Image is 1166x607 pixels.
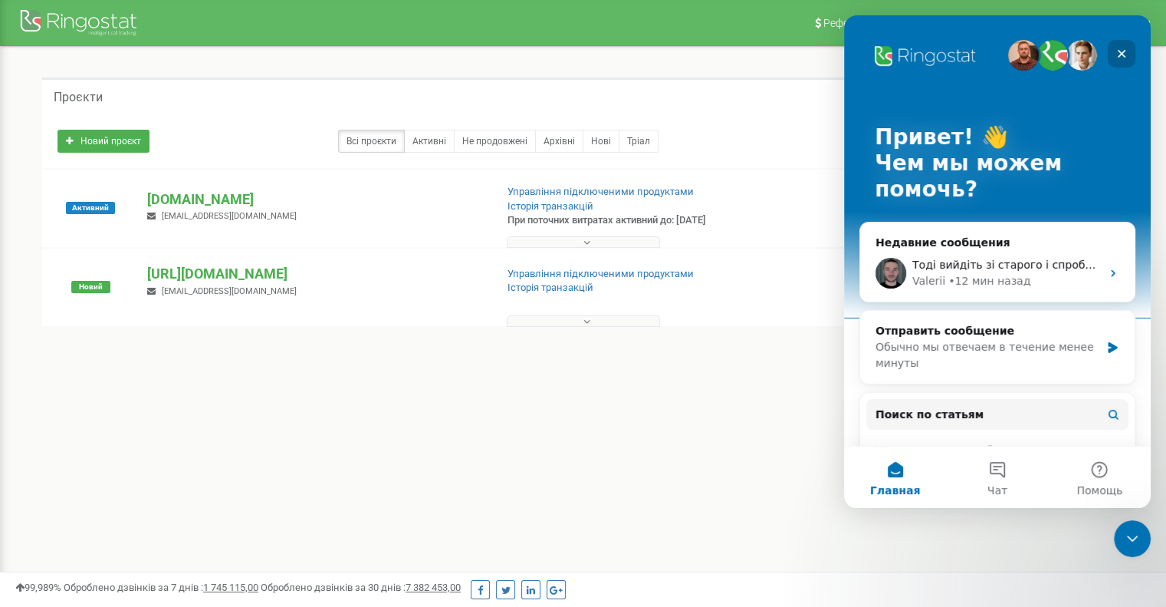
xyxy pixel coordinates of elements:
a: Не продовжені [454,130,536,153]
div: • 12 мин назад [104,258,186,274]
span: [EMAIL_ADDRESS][DOMAIN_NAME] [162,211,297,221]
a: Історія транзакцій [507,200,593,212]
div: Установка и настройка программы Ringostat Smart Phone [22,421,284,465]
span: Реферальна програма [823,17,937,29]
span: Главная [26,470,77,480]
div: Отправить сообщениеОбычно мы отвечаем в течение менее минуты [15,295,291,369]
div: Установка и настройка программы Ringostat Smart Phone [31,427,257,459]
button: Поиск по статьям [22,384,284,414]
u: 1 745 115,00 [203,582,258,593]
div: Valerii [68,258,101,274]
span: [EMAIL_ADDRESS][DOMAIN_NAME] [162,286,297,296]
u: 7 382 453,00 [406,582,461,593]
a: Управління підключеними продуктами [507,268,694,279]
span: Новий [71,281,110,293]
button: Помощь [205,431,307,493]
iframe: Intercom live chat [844,15,1151,508]
span: 99,989% [15,582,61,593]
p: [DOMAIN_NAME] [147,190,482,209]
a: Тріал [619,130,659,153]
a: Історія транзакцій [507,282,593,293]
span: Оброблено дзвінків за 7 днів : [64,582,258,593]
div: Обычно мы отвечаем в течение менее минуты [31,324,256,356]
span: Тоді вийдіть зі старого і спробуйте ще раз [68,243,310,256]
h5: Проєкти [54,91,103,104]
span: Помощь [232,470,278,480]
button: Чат [102,431,204,493]
p: При поточних витратах активний до: [DATE] [507,213,753,228]
a: Управління підключеними продуктами [507,186,694,197]
span: Активний [66,202,115,214]
iframe: Intercom live chat [1114,520,1151,557]
a: Новий проєкт [57,130,149,153]
a: Активні [404,130,455,153]
a: Всі проєкти [338,130,405,153]
p: [URL][DOMAIN_NAME] [147,264,482,284]
span: Чат [143,470,163,480]
a: Нові [583,130,619,153]
a: Архівні [535,130,583,153]
div: Закрыть [264,25,291,52]
span: Оброблено дзвінків за 30 днів : [261,582,461,593]
span: Поиск по статьям [31,391,140,407]
div: Отправить сообщение [31,308,256,324]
